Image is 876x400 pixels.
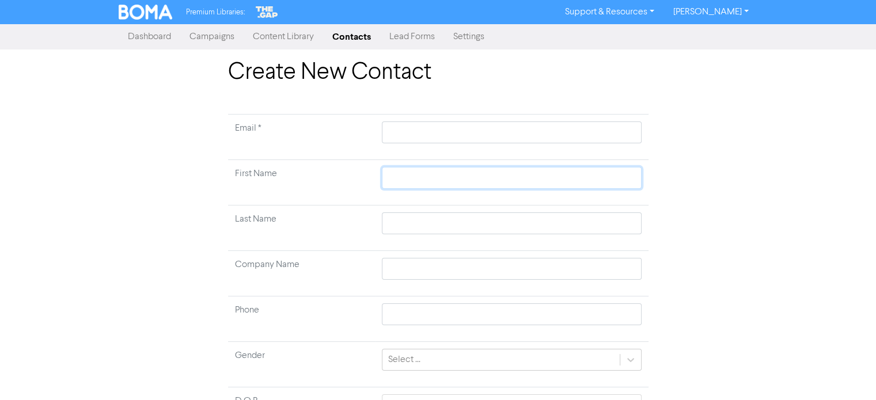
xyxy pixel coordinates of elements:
[818,345,876,400] iframe: Chat Widget
[228,296,376,342] td: Phone
[119,25,180,48] a: Dashboard
[388,353,420,367] div: Select ...
[228,251,376,296] td: Company Name
[228,59,649,86] h1: Create New Contact
[228,160,376,205] td: First Name
[180,25,244,48] a: Campaigns
[244,25,323,48] a: Content Library
[228,342,376,387] td: Gender
[228,115,376,160] td: Required
[186,9,245,16] span: Premium Libraries:
[323,25,380,48] a: Contacts
[228,205,376,251] td: Last Name
[380,25,444,48] a: Lead Forms
[119,5,173,20] img: BOMA Logo
[663,3,757,21] a: [PERSON_NAME]
[556,3,663,21] a: Support & Resources
[254,5,279,20] img: The Gap
[444,25,494,48] a: Settings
